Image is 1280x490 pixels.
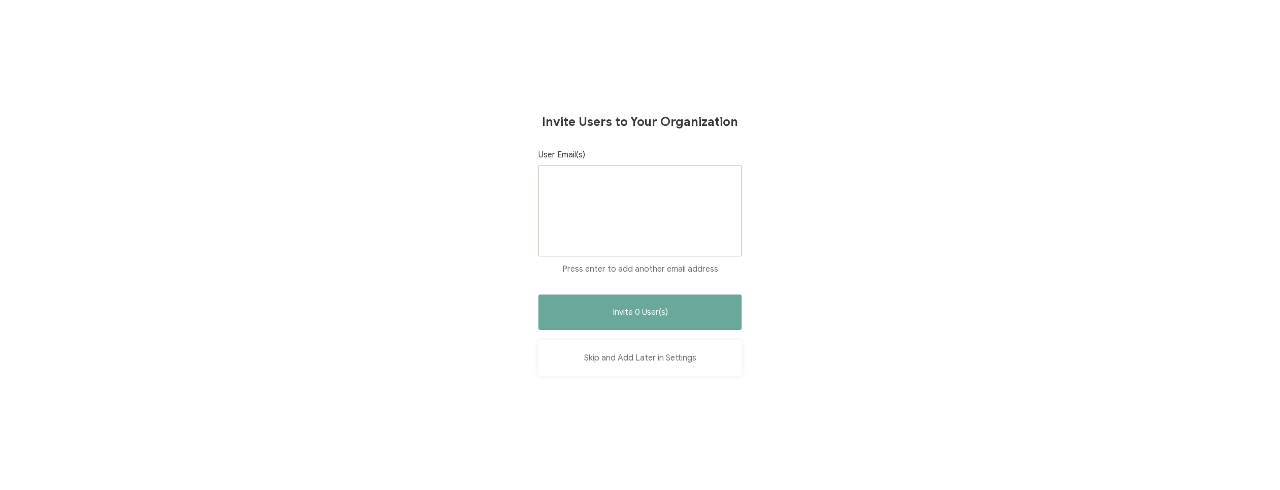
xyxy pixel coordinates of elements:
[562,264,718,274] span: Press enter to add another email address
[538,340,742,376] button: Skip and Add Later in Settings
[613,308,668,316] span: Invite 0 User(s)
[538,150,585,160] span: User Email(s)
[542,114,738,129] h1: Invite Users to Your Organization
[1229,441,1280,490] iframe: Chat Widget
[538,295,742,330] button: Invite 0 User(s)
